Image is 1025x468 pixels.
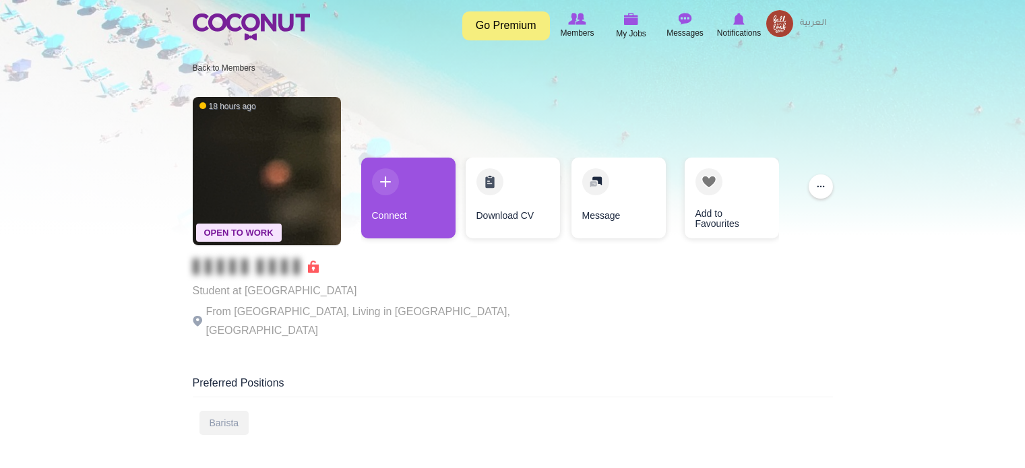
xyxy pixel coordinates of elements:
a: Connect [361,158,456,238]
span: Notifications [717,26,761,40]
button: ... [809,174,833,199]
span: Members [560,26,594,40]
span: Open To Work [196,224,282,242]
p: From [GEOGRAPHIC_DATA], Living in [GEOGRAPHIC_DATA], [GEOGRAPHIC_DATA] [193,302,563,340]
img: Notifications [733,13,745,25]
div: Barista [199,411,249,435]
div: Preferred Positions [193,376,833,397]
img: Messages [679,13,692,25]
a: العربية [793,10,833,37]
span: My Jobs [616,27,646,40]
a: Download CV [466,158,560,238]
img: My Jobs [624,13,639,25]
p: Student at [GEOGRAPHIC_DATA] [193,281,563,300]
a: Notifications Notifications [712,10,766,41]
span: 18 hours ago [199,101,256,112]
a: Add to Favourites [685,158,779,238]
a: My Jobs My Jobs [604,10,658,42]
div: 1 / 4 [361,158,456,245]
img: Home [193,13,310,40]
a: Back to Members [193,63,255,73]
div: 2 / 4 [466,158,560,245]
a: Go Premium [462,11,550,40]
div: 4 / 4 [675,158,769,245]
img: Browse Members [568,13,586,25]
a: Message [571,158,666,238]
a: Browse Members Members [551,10,604,41]
span: Connect to Unlock the Profile [193,260,319,273]
div: 3 / 4 [570,158,664,245]
a: Messages Messages [658,10,712,41]
span: Messages [666,26,704,40]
